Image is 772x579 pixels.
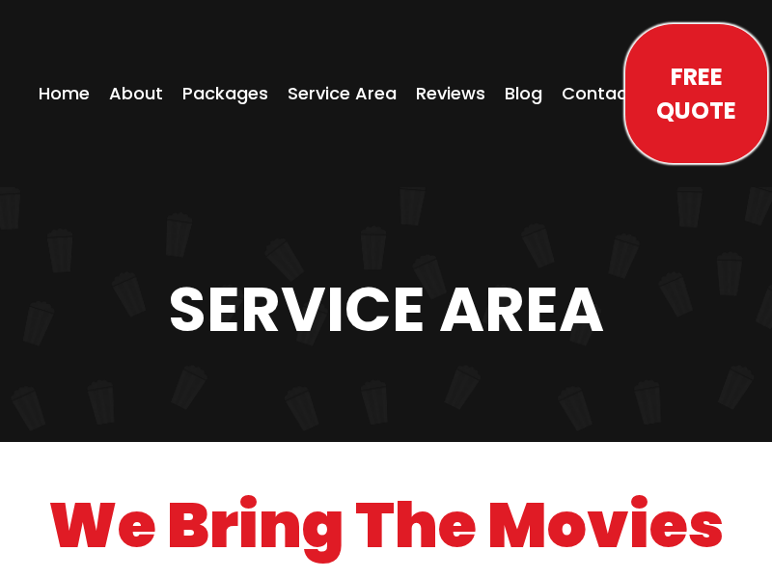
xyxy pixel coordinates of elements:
[499,74,548,112] a: Blog
[33,74,96,112] a: Home
[556,74,641,112] a: Contact
[282,74,402,112] a: Service Area
[177,74,274,112] a: Packages
[5,279,767,341] h1: Service Area
[647,60,746,127] span: Free Quote
[410,74,491,112] a: Reviews
[103,74,169,112] a: About
[625,24,767,163] a: Free Quote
